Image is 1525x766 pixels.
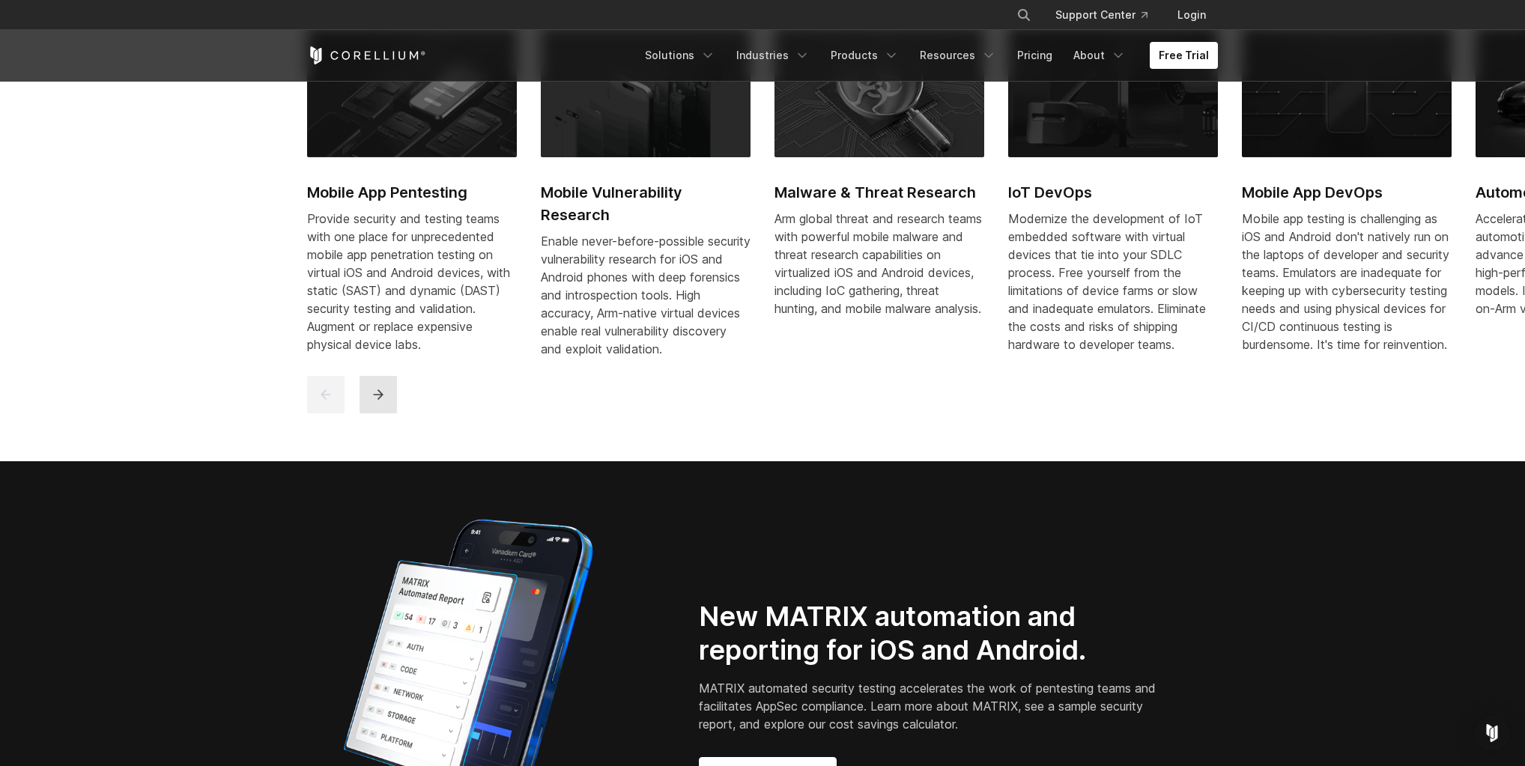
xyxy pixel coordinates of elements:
img: Mobile Vulnerability Research [541,27,751,157]
img: Mobile App Pentesting [307,27,517,157]
a: Mobile App Pentesting Mobile App Pentesting Provide security and testing teams with one place for... [307,27,517,371]
img: IoT DevOps [1008,27,1218,157]
h2: Mobile App DevOps [1242,181,1452,204]
img: Mobile App DevOps [1242,27,1452,157]
a: Pricing [1008,42,1061,69]
p: MATRIX automated security testing accelerates the work of pentesting teams and facilitates AppSec... [699,679,1161,733]
h2: Mobile App Pentesting [307,181,517,204]
h2: Malware & Threat Research [774,181,984,204]
div: Enable never-before-possible security vulnerability research for iOS and Android phones with deep... [541,232,751,358]
a: Login [1165,1,1218,28]
div: Navigation Menu [998,1,1218,28]
a: Corellium Home [307,46,426,64]
div: Provide security and testing teams with one place for unprecedented mobile app penetration testin... [307,210,517,353]
h2: Mobile Vulnerability Research [541,181,751,226]
a: IoT DevOps IoT DevOps Modernize the development of IoT embedded software with virtual devices tha... [1008,27,1218,371]
a: Industries [727,42,819,69]
h2: IoT DevOps [1008,181,1218,204]
a: Solutions [636,42,724,69]
button: previous [307,376,345,413]
div: Open Intercom Messenger [1474,715,1510,751]
a: Support Center [1043,1,1159,28]
div: Navigation Menu [636,42,1218,69]
img: Malware & Threat Research [774,27,984,157]
a: Resources [911,42,1005,69]
button: Search [1010,1,1037,28]
a: Products [822,42,908,69]
h2: New MATRIX automation and reporting for iOS and Android. [699,600,1161,667]
a: Mobile Vulnerability Research Mobile Vulnerability Research Enable never-before-possible security... [541,27,751,376]
a: Malware & Threat Research Malware & Threat Research Arm global threat and research teams with pow... [774,27,984,335]
div: Mobile app testing is challenging as iOS and Android don't natively run on the laptops of develop... [1242,210,1452,353]
button: next [360,376,397,413]
div: Arm global threat and research teams with powerful mobile malware and threat research capabilitie... [774,210,984,317]
a: About [1064,42,1135,69]
div: Modernize the development of IoT embedded software with virtual devices that tie into your SDLC p... [1008,210,1218,353]
a: Free Trial [1150,42,1218,69]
